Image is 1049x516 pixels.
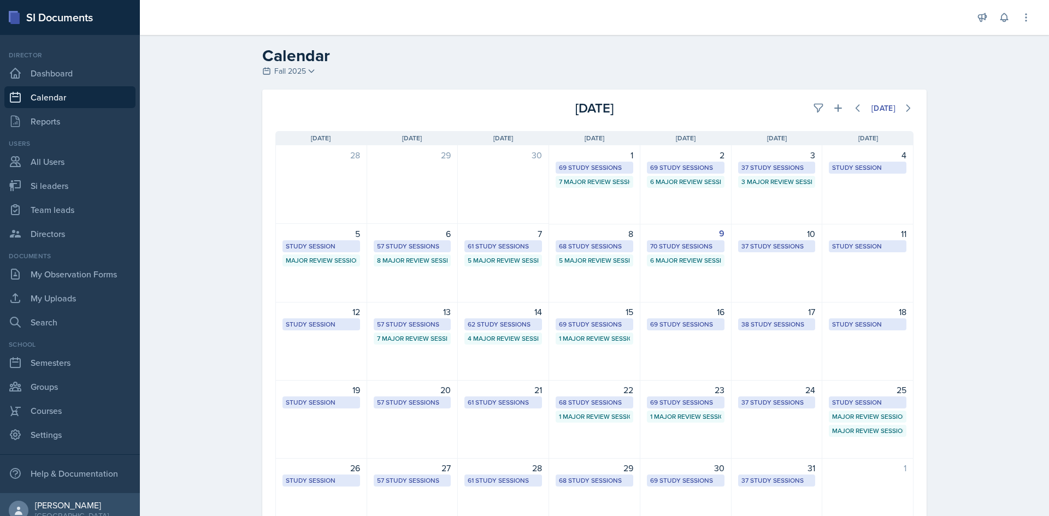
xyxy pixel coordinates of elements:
[559,163,630,173] div: 69 Study Sessions
[738,149,816,162] div: 3
[4,175,135,197] a: Si leaders
[464,383,542,396] div: 21
[4,50,135,60] div: Director
[374,383,451,396] div: 20
[4,340,135,349] div: School
[468,476,539,485] div: 61 Study Sessions
[556,149,633,162] div: 1
[35,500,109,511] div: [PERSON_NAME]
[374,305,451,318] div: 13
[4,462,135,484] div: Help & Documentation
[559,412,630,422] div: 1 Major Review Session
[4,424,135,446] a: Settings
[650,241,721,251] div: 70 Study Sessions
[4,139,135,149] div: Users
[647,461,724,475] div: 30
[4,62,135,84] a: Dashboard
[556,305,633,318] div: 15
[464,461,542,475] div: 28
[468,241,539,251] div: 61 Study Sessions
[377,256,448,265] div: 8 Major Review Sessions
[832,426,903,436] div: Major Review Session
[282,383,360,396] div: 19
[377,334,448,343] div: 7 Major Review Sessions
[741,177,812,187] div: 3 Major Review Sessions
[829,305,906,318] div: 18
[468,334,539,343] div: 4 Major Review Sessions
[556,383,633,396] div: 22
[464,305,542,318] div: 14
[832,241,903,251] div: Study Session
[741,163,812,173] div: 37 Study Sessions
[282,305,360,318] div: 12
[647,305,724,318] div: 16
[286,241,357,251] div: Study Session
[832,163,903,173] div: Study Session
[464,149,542,162] div: 30
[741,241,812,251] div: 37 Study Sessions
[274,66,306,77] span: Fall 2025
[650,398,721,407] div: 69 Study Sessions
[650,256,721,265] div: 6 Major Review Sessions
[767,133,787,143] span: [DATE]
[468,398,539,407] div: 61 Study Sessions
[676,133,696,143] span: [DATE]
[311,133,331,143] span: [DATE]
[559,319,630,329] div: 69 Study Sessions
[464,227,542,240] div: 7
[741,319,812,329] div: 38 Study Sessions
[377,398,448,407] div: 57 Study Sessions
[647,383,724,396] div: 23
[374,227,451,240] div: 6
[282,461,360,475] div: 26
[738,227,816,240] div: 10
[286,319,357,329] div: Study Session
[559,177,630,187] div: 7 Major Review Sessions
[650,476,721,485] div: 69 Study Sessions
[829,227,906,240] div: 11
[741,476,812,485] div: 37 Study Sessions
[402,133,422,143] span: [DATE]
[585,133,604,143] span: [DATE]
[468,256,539,265] div: 5 Major Review Sessions
[650,319,721,329] div: 69 Study Sessions
[286,476,357,485] div: Study Session
[377,476,448,485] div: 57 Study Sessions
[559,256,630,265] div: 5 Major Review Sessions
[647,227,724,240] div: 9
[262,46,927,66] h2: Calendar
[4,263,135,285] a: My Observation Forms
[738,383,816,396] div: 24
[738,305,816,318] div: 17
[4,199,135,221] a: Team leads
[4,86,135,108] a: Calendar
[286,256,357,265] div: Major Review Session
[871,104,895,112] div: [DATE]
[468,319,539,329] div: 62 Study Sessions
[864,99,903,117] button: [DATE]
[559,241,630,251] div: 68 Study Sessions
[4,311,135,333] a: Search
[4,376,135,398] a: Groups
[4,223,135,245] a: Directors
[493,133,513,143] span: [DATE]
[832,319,903,329] div: Study Session
[559,398,630,407] div: 68 Study Sessions
[829,383,906,396] div: 25
[377,241,448,251] div: 57 Study Sessions
[4,251,135,261] div: Documents
[650,412,721,422] div: 1 Major Review Session
[4,151,135,173] a: All Users
[282,227,360,240] div: 5
[377,319,448,329] div: 57 Study Sessions
[559,476,630,485] div: 68 Study Sessions
[488,98,700,118] div: [DATE]
[4,400,135,422] a: Courses
[559,334,630,343] div: 1 Major Review Session
[374,461,451,475] div: 27
[556,461,633,475] div: 29
[829,461,906,475] div: 1
[650,163,721,173] div: 69 Study Sessions
[556,227,633,240] div: 8
[282,149,360,162] div: 28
